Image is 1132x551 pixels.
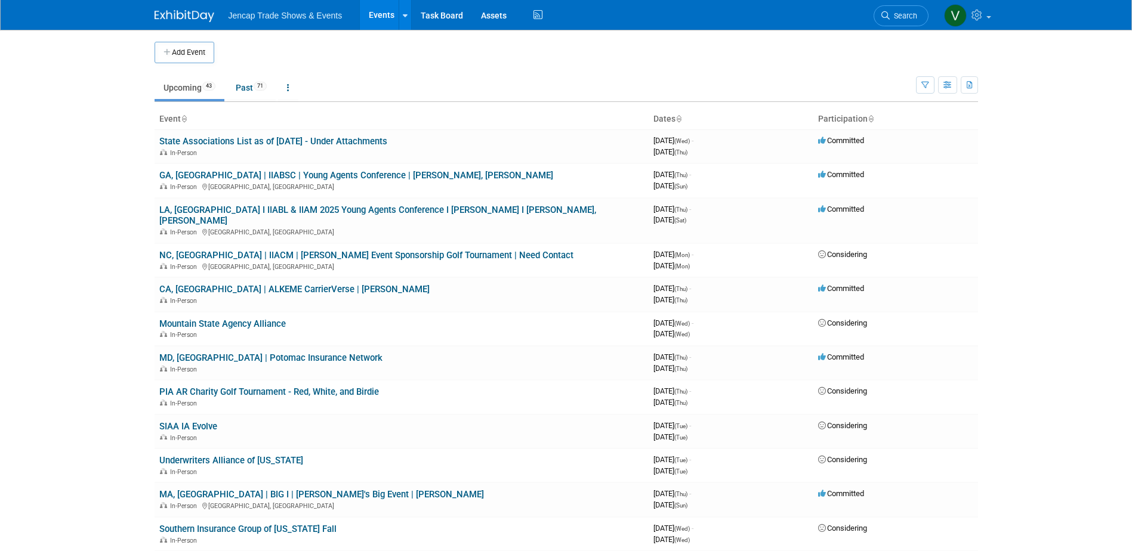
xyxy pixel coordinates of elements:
[653,500,687,509] span: [DATE]
[170,228,201,236] span: In-Person
[170,331,201,339] span: In-Person
[818,386,867,395] span: Considering
[653,318,693,327] span: [DATE]
[160,468,167,474] img: In-Person Event
[653,215,686,224] span: [DATE]
[818,421,867,430] span: Considering
[676,114,681,123] a: Sort by Start Date
[155,42,214,63] button: Add Event
[818,489,864,498] span: Committed
[689,421,691,430] span: -
[159,352,383,363] a: MD, [GEOGRAPHIC_DATA] | Potomac Insurance Network
[674,491,687,497] span: (Thu)
[674,468,687,475] span: (Tue)
[674,388,687,395] span: (Thu)
[653,455,691,464] span: [DATE]
[674,457,687,463] span: (Tue)
[159,136,387,147] a: State Associations List as of [DATE] - Under Attachments
[653,170,691,179] span: [DATE]
[653,386,691,395] span: [DATE]
[160,366,167,372] img: In-Person Event
[674,297,687,304] span: (Thu)
[653,181,687,190] span: [DATE]
[692,318,693,327] span: -
[653,466,687,475] span: [DATE]
[159,421,217,432] a: SIAA IA Evolve
[653,250,693,259] span: [DATE]
[160,537,167,543] img: In-Person Event
[649,109,813,129] th: Dates
[692,136,693,145] span: -
[674,320,690,327] span: (Wed)
[674,263,690,270] span: (Mon)
[674,400,687,406] span: (Thu)
[674,331,690,338] span: (Wed)
[674,354,687,361] span: (Thu)
[160,297,167,303] img: In-Person Event
[160,263,167,269] img: In-Person Event
[159,284,430,295] a: CA, [GEOGRAPHIC_DATA] | ALKEME CarrierVerse | [PERSON_NAME]
[818,170,864,179] span: Committed
[160,149,167,155] img: In-Person Event
[202,82,215,91] span: 43
[653,329,690,338] span: [DATE]
[692,250,693,259] span: -
[170,149,201,157] span: In-Person
[159,500,644,510] div: [GEOGRAPHIC_DATA], [GEOGRAPHIC_DATA]
[874,5,929,26] a: Search
[689,205,691,213] span: -
[689,386,691,395] span: -
[689,284,691,293] span: -
[159,170,553,181] a: GA, [GEOGRAPHIC_DATA] | IIABSC | Young Agents Conference | [PERSON_NAME], [PERSON_NAME]
[653,398,687,407] span: [DATE]
[944,4,967,27] img: Vanessa O'Brien
[674,423,687,429] span: (Tue)
[674,502,687,509] span: (Sun)
[155,109,649,129] th: Event
[818,205,864,213] span: Committed
[160,183,167,189] img: In-Person Event
[159,318,286,329] a: Mountain State Agency Alliance
[674,252,690,258] span: (Mon)
[160,502,167,508] img: In-Person Event
[674,366,687,372] span: (Thu)
[653,261,690,270] span: [DATE]
[159,386,379,397] a: PIA AR Charity Golf Tournament - Red, White, and Birdie
[689,352,691,361] span: -
[818,284,864,293] span: Committed
[653,295,687,304] span: [DATE]
[692,524,693,533] span: -
[818,455,867,464] span: Considering
[653,535,690,544] span: [DATE]
[818,250,867,259] span: Considering
[170,468,201,476] span: In-Person
[159,205,596,227] a: LA, [GEOGRAPHIC_DATA] I IIABL & IIAM 2025 Young Agents Conference I [PERSON_NAME] I [PERSON_NAME]...
[653,205,691,213] span: [DATE]
[653,147,687,156] span: [DATE]
[170,434,201,442] span: In-Person
[653,489,691,498] span: [DATE]
[674,525,690,532] span: (Wed)
[155,10,214,22] img: ExhibitDay
[170,537,201,544] span: In-Person
[160,331,167,337] img: In-Person Event
[653,421,691,430] span: [DATE]
[160,228,167,234] img: In-Person Event
[170,502,201,510] span: In-Person
[170,183,201,191] span: In-Person
[160,434,167,440] img: In-Person Event
[159,455,303,466] a: Underwriters Alliance of [US_STATE]
[653,136,693,145] span: [DATE]
[689,489,691,498] span: -
[653,352,691,361] span: [DATE]
[159,524,337,534] a: Southern Insurance Group of [US_STATE] Fall
[653,524,693,533] span: [DATE]
[159,261,644,271] div: [GEOGRAPHIC_DATA], [GEOGRAPHIC_DATA]
[674,149,687,156] span: (Thu)
[818,524,867,533] span: Considering
[254,82,267,91] span: 71
[674,434,687,441] span: (Tue)
[674,138,690,144] span: (Wed)
[159,250,573,261] a: NC, [GEOGRAPHIC_DATA] | IIACM | [PERSON_NAME] Event Sponsorship Golf Tournament | Need Contact
[818,136,864,145] span: Committed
